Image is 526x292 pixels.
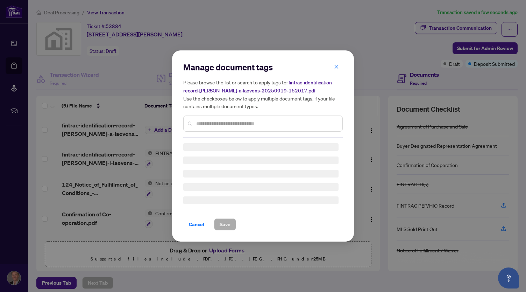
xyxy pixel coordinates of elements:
h2: Manage document tags [183,62,343,73]
h5: Please browse the list or search to apply tags to: Use the checkboxes below to apply multiple doc... [183,78,343,110]
button: Cancel [183,218,210,230]
button: Save [214,218,236,230]
span: close [334,64,339,69]
button: Open asap [498,267,519,288]
span: Cancel [189,219,204,230]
